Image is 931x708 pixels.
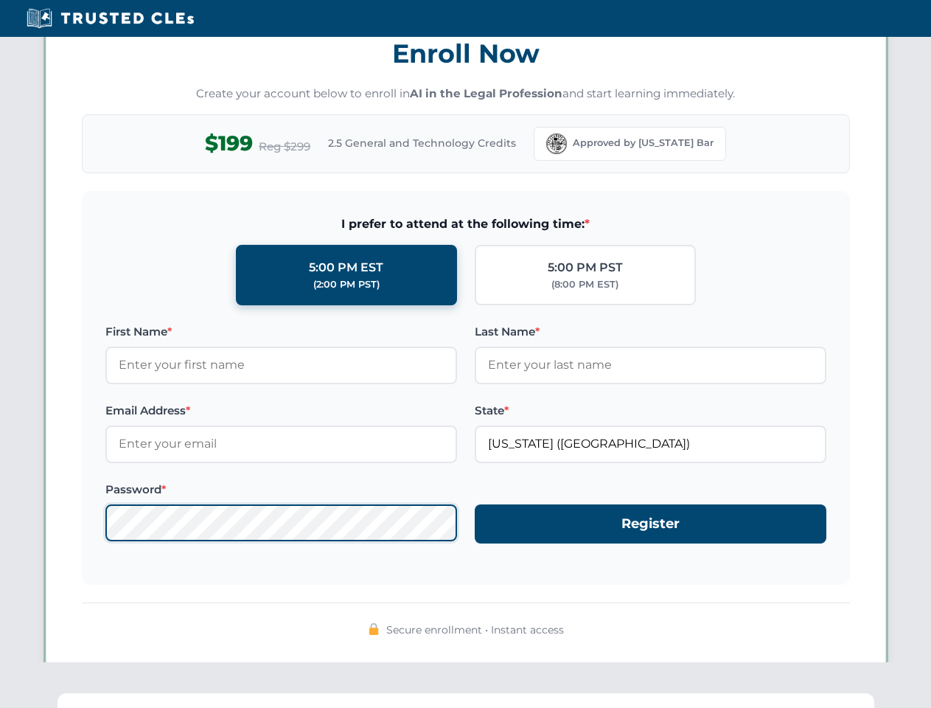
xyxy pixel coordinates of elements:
[105,481,457,499] label: Password
[82,30,850,77] h3: Enroll Now
[22,7,198,29] img: Trusted CLEs
[573,136,714,150] span: Approved by [US_STATE] Bar
[475,426,826,462] input: Florida (FL)
[548,258,623,277] div: 5:00 PM PST
[205,127,253,160] span: $199
[475,402,826,420] label: State
[105,402,457,420] label: Email Address
[82,86,850,103] p: Create your account below to enroll in and start learning immediately.
[475,347,826,383] input: Enter your last name
[105,426,457,462] input: Enter your email
[475,504,826,544] button: Register
[368,623,380,635] img: 🔒
[410,86,562,100] strong: AI in the Legal Profession
[386,622,564,638] span: Secure enrollment • Instant access
[105,347,457,383] input: Enter your first name
[551,277,618,292] div: (8:00 PM EST)
[259,138,310,156] span: Reg $299
[546,133,567,154] img: Florida Bar
[328,135,516,151] span: 2.5 General and Technology Credits
[475,323,826,341] label: Last Name
[105,215,826,234] span: I prefer to attend at the following time:
[313,277,380,292] div: (2:00 PM PST)
[309,258,383,277] div: 5:00 PM EST
[105,323,457,341] label: First Name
